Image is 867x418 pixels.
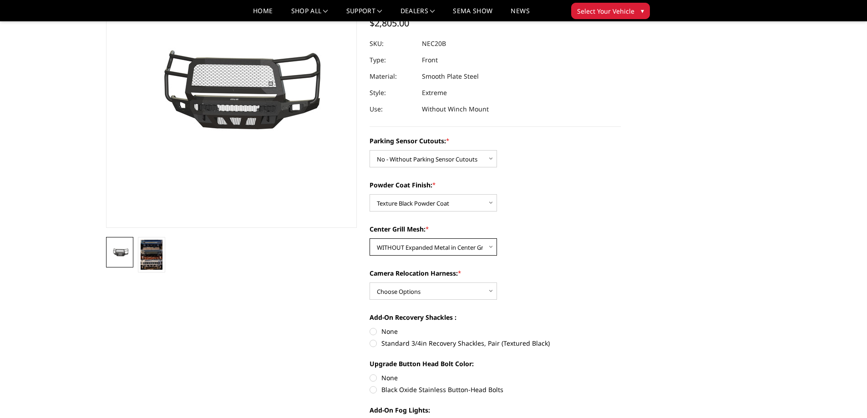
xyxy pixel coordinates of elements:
[370,52,415,68] dt: Type:
[577,6,634,16] span: Select Your Vehicle
[370,327,621,336] label: None
[370,268,621,278] label: Camera Relocation Harness:
[422,52,438,68] dd: Front
[291,8,328,21] a: shop all
[453,8,492,21] a: SEMA Show
[511,8,529,21] a: News
[370,68,415,85] dt: Material:
[422,35,446,52] dd: NEC20B
[370,85,415,101] dt: Style:
[422,68,479,85] dd: Smooth Plate Steel
[370,312,621,322] label: Add-On Recovery Shackles :
[253,8,273,21] a: Home
[370,35,415,52] dt: SKU:
[571,3,650,19] button: Select Your Vehicle
[370,405,621,415] label: Add-On Fog Lights:
[141,240,162,270] img: 2020-2023 Chevrolet 2500-3500 - Freedom Series - Extreme Front Bumper
[370,101,415,117] dt: Use:
[370,359,621,368] label: Upgrade Button Head Bolt Color:
[346,8,382,21] a: Support
[370,180,621,190] label: Powder Coat Finish:
[370,17,409,29] span: $2,805.00
[370,338,621,348] label: Standard 3/4in Recovery Shackles, Pair (Textured Black)
[370,385,621,394] label: Black Oxide Stainless Button-Head Bolts
[109,247,131,257] img: 2020-2023 Chevrolet 2500-3500 - Freedom Series - Extreme Front Bumper
[370,373,621,383] label: None
[422,85,447,101] dd: Extreme
[370,136,621,146] label: Parking Sensor Cutouts:
[370,224,621,234] label: Center Grill Mesh:
[422,101,489,117] dd: Without Winch Mount
[401,8,435,21] a: Dealers
[641,6,644,15] span: ▾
